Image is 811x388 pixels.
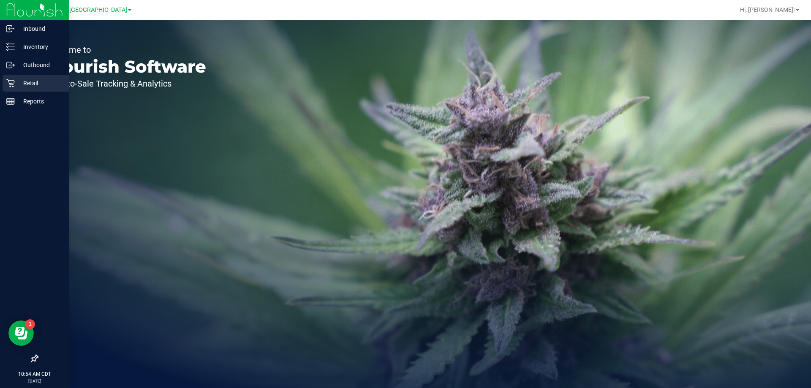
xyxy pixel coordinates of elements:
[15,60,65,70] p: Outbound
[15,24,65,34] p: Inbound
[6,79,15,87] inline-svg: Retail
[6,43,15,51] inline-svg: Inventory
[15,42,65,52] p: Inventory
[41,6,127,14] span: TX Austin [GEOGRAPHIC_DATA]
[8,320,34,346] iframe: Resource center
[46,58,206,75] p: Flourish Software
[4,378,65,384] p: [DATE]
[25,319,35,329] iframe: Resource center unread badge
[740,6,795,13] span: Hi, [PERSON_NAME]!
[4,370,65,378] p: 10:54 AM CDT
[6,61,15,69] inline-svg: Outbound
[46,46,206,54] p: Welcome to
[15,78,65,88] p: Retail
[6,24,15,33] inline-svg: Inbound
[6,97,15,106] inline-svg: Reports
[46,79,206,88] p: Seed-to-Sale Tracking & Analytics
[15,96,65,106] p: Reports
